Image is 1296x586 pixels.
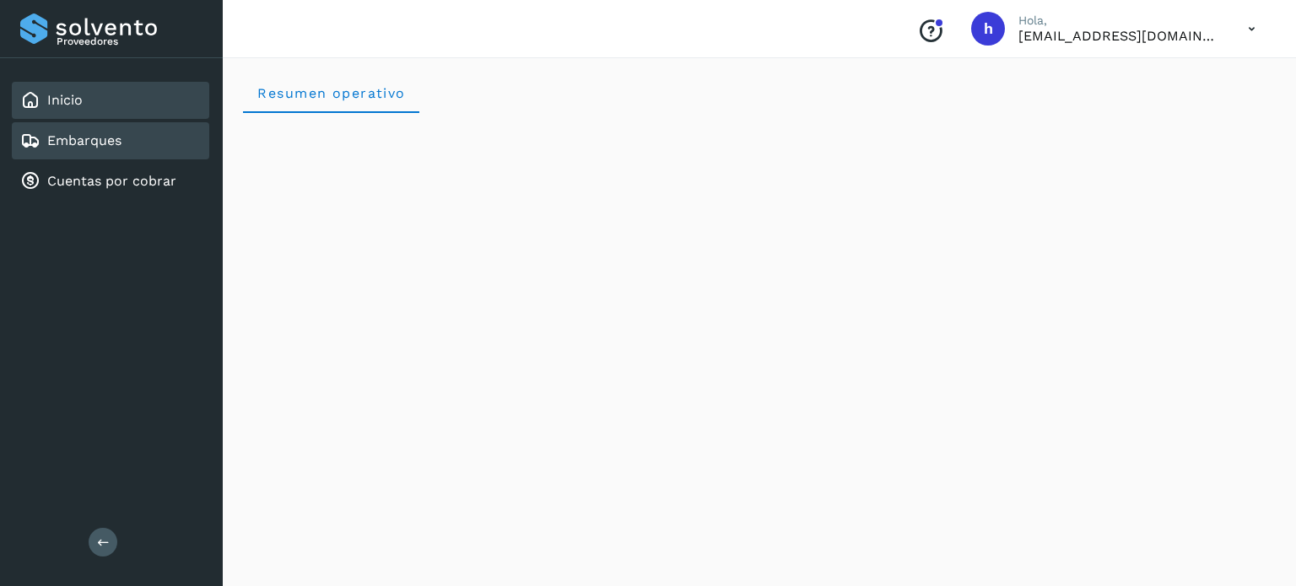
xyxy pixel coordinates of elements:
[1018,28,1221,44] p: hpichardo@karesan.com.mx
[47,173,176,189] a: Cuentas por cobrar
[12,122,209,159] div: Embarques
[12,163,209,200] div: Cuentas por cobrar
[47,92,83,108] a: Inicio
[256,85,406,101] span: Resumen operativo
[12,82,209,119] div: Inicio
[47,132,121,148] a: Embarques
[57,35,202,47] p: Proveedores
[1018,13,1221,28] p: Hola,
